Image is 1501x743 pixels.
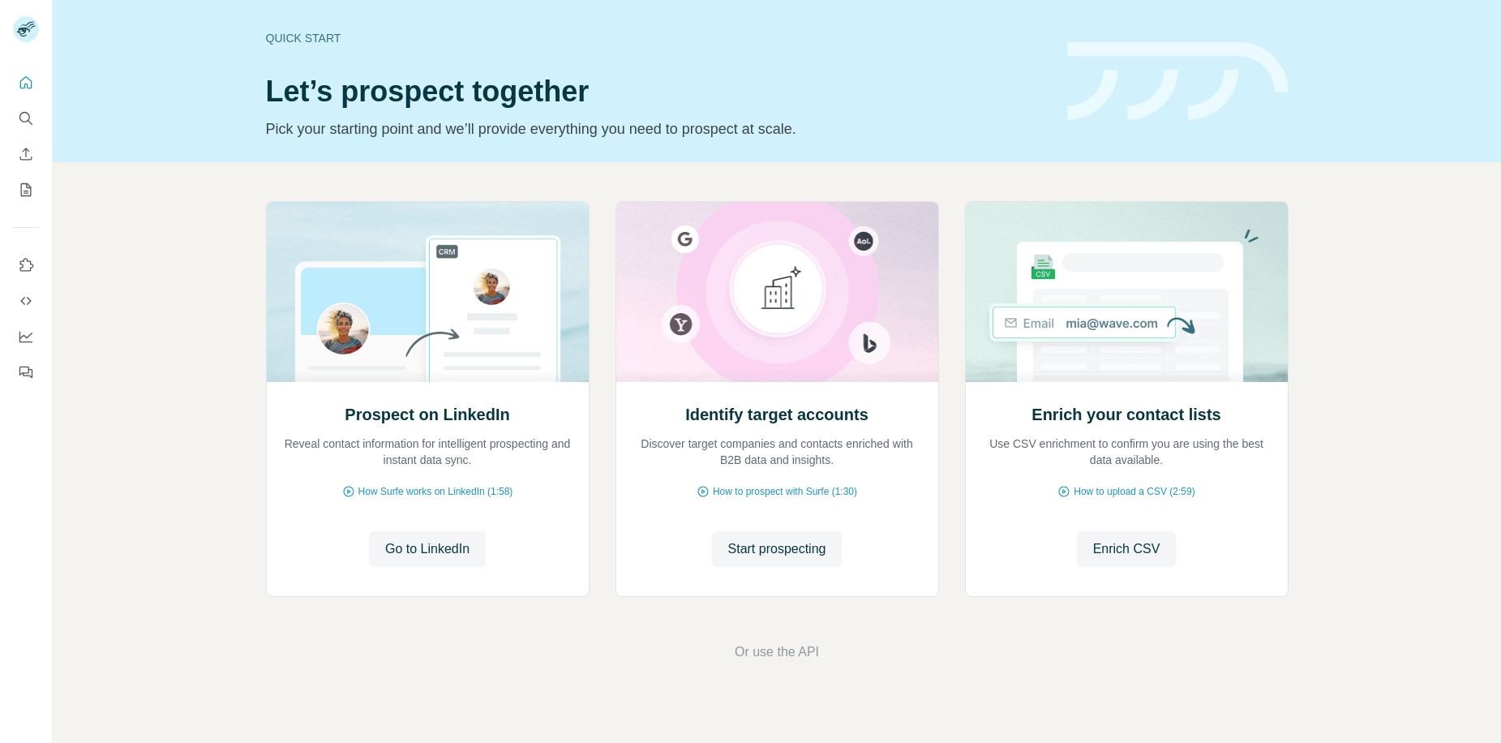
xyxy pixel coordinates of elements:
[13,140,39,169] button: Enrich CSV
[728,539,826,559] span: Start prospecting
[1093,539,1160,559] span: Enrich CSV
[385,539,470,559] span: Go to LinkedIn
[266,30,1048,46] div: Quick start
[1074,484,1194,499] span: How to upload a CSV (2:59)
[633,436,922,468] p: Discover target companies and contacts enriched with B2B data and insights.
[13,68,39,97] button: Quick start
[615,202,939,382] img: Identify target accounts
[982,436,1272,468] p: Use CSV enrichment to confirm you are using the best data available.
[358,484,513,499] span: How Surfe works on LinkedIn (1:58)
[735,642,819,662] button: Or use the API
[13,358,39,387] button: Feedback
[13,251,39,280] button: Use Surfe on LinkedIn
[13,286,39,316] button: Use Surfe API
[1031,403,1220,426] h2: Enrich your contact lists
[283,436,573,468] p: Reveal contact information for intelligent prospecting and instant data sync.
[266,118,1048,140] p: Pick your starting point and we’ll provide everything you need to prospect at scale.
[13,322,39,351] button: Dashboard
[369,531,486,567] button: Go to LinkedIn
[685,403,868,426] h2: Identify target accounts
[965,202,1289,382] img: Enrich your contact lists
[712,531,843,567] button: Start prospecting
[1067,42,1289,121] img: banner
[266,75,1048,108] h1: Let’s prospect together
[345,403,509,426] h2: Prospect on LinkedIn
[13,175,39,204] button: My lists
[266,202,590,382] img: Prospect on LinkedIn
[13,104,39,133] button: Search
[1077,531,1177,567] button: Enrich CSV
[713,484,857,499] span: How to prospect with Surfe (1:30)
